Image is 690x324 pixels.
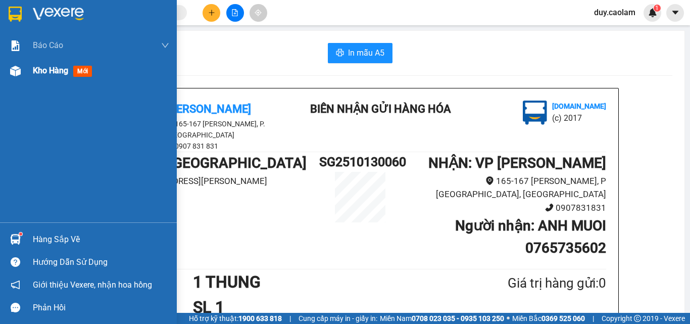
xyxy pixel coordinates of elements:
span: copyright [634,315,641,322]
span: Miền Nam [380,313,504,324]
button: plus [203,4,220,22]
div: Giá trị hàng gửi: 0 [459,273,606,294]
span: Kho hàng [33,66,68,75]
button: printerIn mẫu A5 [328,43,392,63]
img: logo-vxr [9,7,22,22]
b: Người nhận : ANH MUOI 0765735602 [455,217,606,256]
li: 0907831831 [401,201,606,215]
img: solution-icon [10,40,21,51]
li: 165-167 [PERSON_NAME], P [GEOGRAPHIC_DATA], [GEOGRAPHIC_DATA] [401,174,606,201]
img: logo.jpg [110,13,134,37]
span: environment [485,176,494,185]
img: warehouse-icon [10,66,21,76]
span: printer [336,49,344,58]
b: [PERSON_NAME] [13,65,57,113]
strong: 0708 023 035 - 0935 103 250 [412,314,504,322]
li: 0907 831 831 [114,141,296,152]
img: warehouse-icon [10,234,21,245]
span: Giới thiệu Vexere, nhận hoa hồng [33,279,152,291]
b: [PERSON_NAME] [166,103,251,115]
b: BIÊN NHẬN GỬI HÀNG HÓA [310,103,451,115]
button: file-add [226,4,244,22]
b: GỬI : VP [GEOGRAPHIC_DATA] [114,155,307,171]
span: down [161,41,169,50]
span: Hỗ trợ kỹ thuật: [189,313,282,324]
strong: 1900 633 818 [238,314,282,322]
span: In mẫu A5 [348,47,384,59]
span: plus [208,9,215,16]
span: duy.caolam [586,6,644,19]
button: aim [250,4,267,22]
span: aim [255,9,262,16]
img: icon-new-feature [648,8,657,17]
span: ⚪️ [507,316,510,320]
span: notification [11,280,20,290]
img: logo.jpg [523,101,547,125]
sup: 1 [19,233,22,236]
span: question-circle [11,257,20,267]
span: message [11,303,20,312]
span: 1 [655,5,659,12]
h1: 1 THUNG [193,269,459,295]
b: [DOMAIN_NAME] [552,102,606,110]
span: | [289,313,291,324]
strong: 0369 525 060 [541,314,585,322]
sup: 1 [654,5,661,12]
h1: SG2510130060 [319,152,401,172]
li: 0903711411 [114,188,319,201]
span: mới [73,66,92,77]
span: Cung cấp máy in - giấy in: [299,313,377,324]
h1: SL 1 [193,295,459,320]
button: caret-down [666,4,684,22]
div: Hướng dẫn sử dụng [33,255,169,270]
span: caret-down [671,8,680,17]
span: phone [545,203,554,212]
span: Miền Bắc [512,313,585,324]
li: (c) 2017 [552,112,606,124]
div: Phản hồi [33,300,169,315]
b: BIÊN NHẬN GỬI HÀNG HÓA [65,15,97,97]
li: (c) 2017 [85,48,139,61]
b: NHẬN : VP [PERSON_NAME] [428,155,606,171]
span: | [593,313,594,324]
span: file-add [231,9,238,16]
div: Hàng sắp về [33,232,169,247]
li: [STREET_ADDRESS][PERSON_NAME] [114,174,319,188]
li: 165-167 [PERSON_NAME], P. [GEOGRAPHIC_DATA] [114,118,296,141]
span: Báo cáo [33,39,63,52]
b: [DOMAIN_NAME] [85,38,139,47]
